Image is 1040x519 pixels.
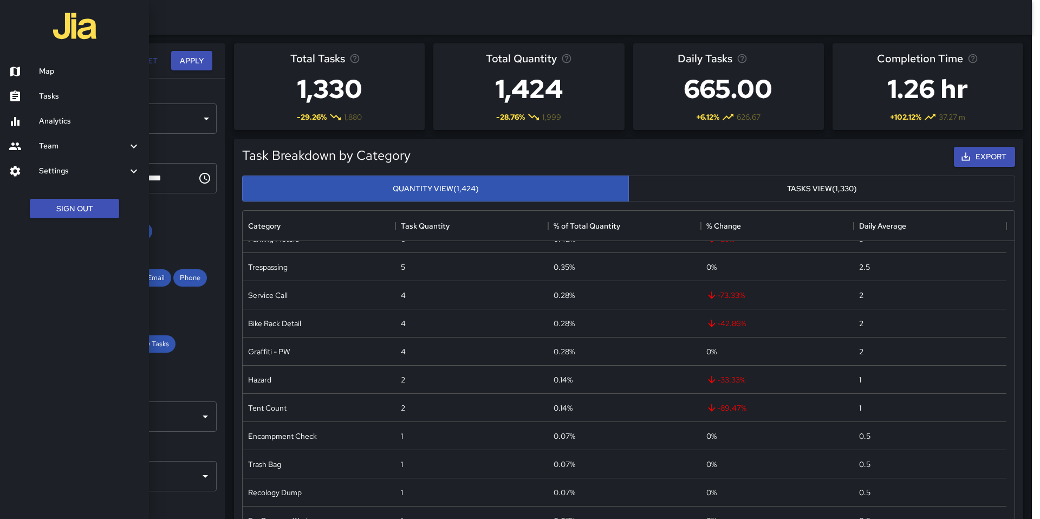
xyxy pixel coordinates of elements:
h6: Tasks [39,90,140,102]
h6: Map [39,66,140,77]
h6: Team [39,140,127,152]
h6: Analytics [39,115,140,127]
img: jia-logo [53,4,96,48]
h6: Settings [39,165,127,177]
button: Sign Out [30,199,119,219]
